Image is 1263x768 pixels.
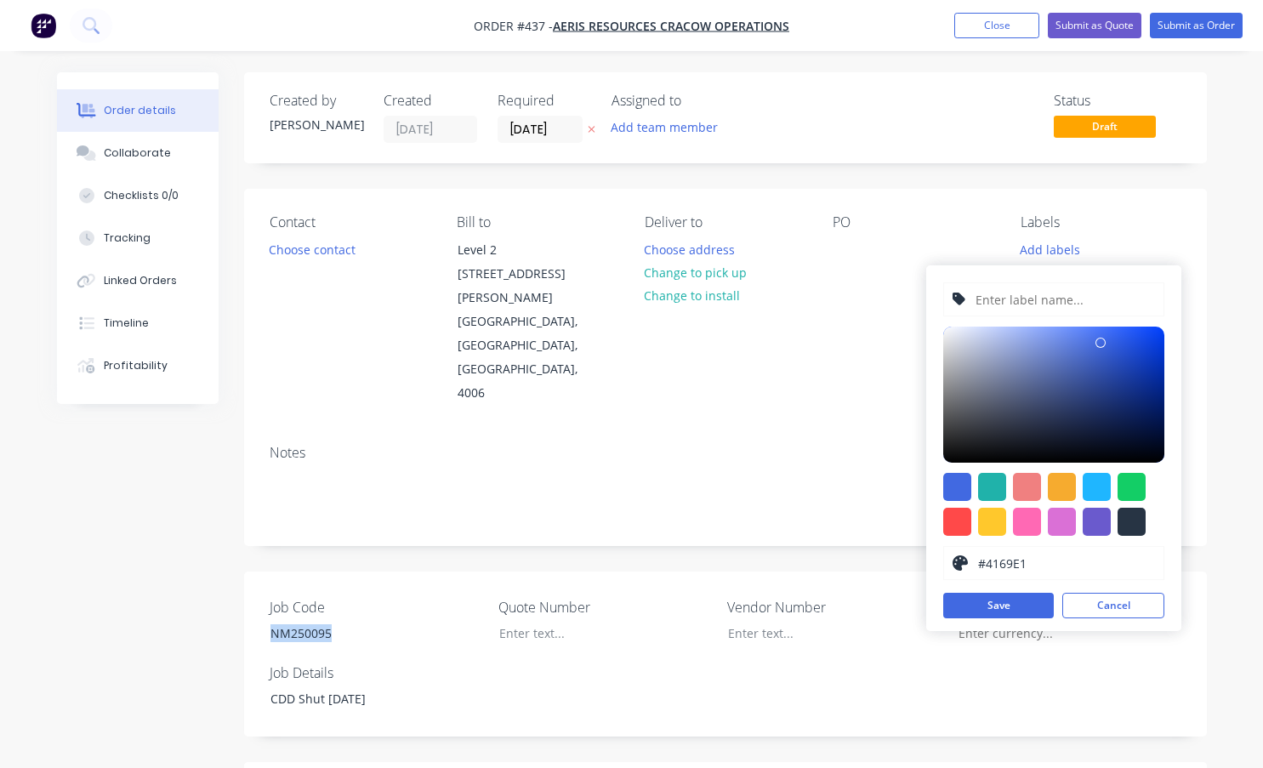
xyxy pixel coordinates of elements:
[635,284,749,307] button: Change to install
[443,237,613,406] div: Level 2 [STREET_ADDRESS][PERSON_NAME][GEOGRAPHIC_DATA], [GEOGRAPHIC_DATA], [GEOGRAPHIC_DATA], 4006
[1062,593,1164,618] button: Cancel
[1118,473,1146,501] div: #13ce66
[104,230,151,246] div: Tracking
[457,214,617,230] div: Bill to
[833,214,993,230] div: PO
[1054,116,1156,137] span: Draft
[458,238,599,310] div: Level 2 [STREET_ADDRESS][PERSON_NAME]
[1083,473,1111,501] div: #1fb6ff
[944,621,1169,646] input: Enter currency...
[270,663,482,683] label: Job Details
[104,358,168,373] div: Profitability
[1118,508,1146,536] div: #273444
[612,116,727,139] button: Add team member
[1054,93,1181,109] div: Status
[498,93,591,109] div: Required
[57,217,219,259] button: Tracking
[1083,508,1111,536] div: #6a5acd
[1048,508,1076,536] div: #da70d6
[57,174,219,217] button: Checklists 0/0
[1013,473,1041,501] div: #f08080
[257,621,469,646] div: NM250095
[943,593,1054,618] button: Save
[104,145,171,161] div: Collaborate
[1048,13,1141,38] button: Submit as Quote
[635,237,744,260] button: Choose address
[259,237,364,260] button: Choose contact
[474,18,553,34] span: Order #437 -
[954,13,1039,38] button: Close
[257,686,469,711] div: CDD Shut [DATE]
[943,473,971,501] div: #4169e1
[270,116,363,134] div: [PERSON_NAME]
[57,259,219,302] button: Linked Orders
[31,13,56,38] img: Factory
[978,508,1006,536] div: #ffc82c
[1150,13,1243,38] button: Submit as Order
[458,310,599,405] div: [GEOGRAPHIC_DATA], [GEOGRAPHIC_DATA], [GEOGRAPHIC_DATA], 4006
[601,116,726,139] button: Add team member
[270,445,1181,461] div: Notes
[104,103,176,118] div: Order details
[612,93,782,109] div: Assigned to
[1011,237,1089,260] button: Add labels
[1048,473,1076,501] div: #f6ab2f
[104,188,179,203] div: Checklists 0/0
[1021,214,1181,230] div: Labels
[978,473,1006,501] div: #20b2aa
[104,273,177,288] div: Linked Orders
[943,508,971,536] div: #ff4949
[635,261,756,284] button: Change to pick up
[57,132,219,174] button: Collaborate
[553,18,789,34] a: Aeris Resources Cracow Operations
[270,93,363,109] div: Created by
[270,214,430,230] div: Contact
[645,214,805,230] div: Deliver to
[727,597,940,617] label: Vendor Number
[57,344,219,387] button: Profitability
[57,89,219,132] button: Order details
[384,93,477,109] div: Created
[974,283,1155,316] input: Enter label name...
[57,302,219,344] button: Timeline
[104,316,149,331] div: Timeline
[270,597,482,617] label: Job Code
[498,597,711,617] label: Quote Number
[1013,508,1041,536] div: #ff69b4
